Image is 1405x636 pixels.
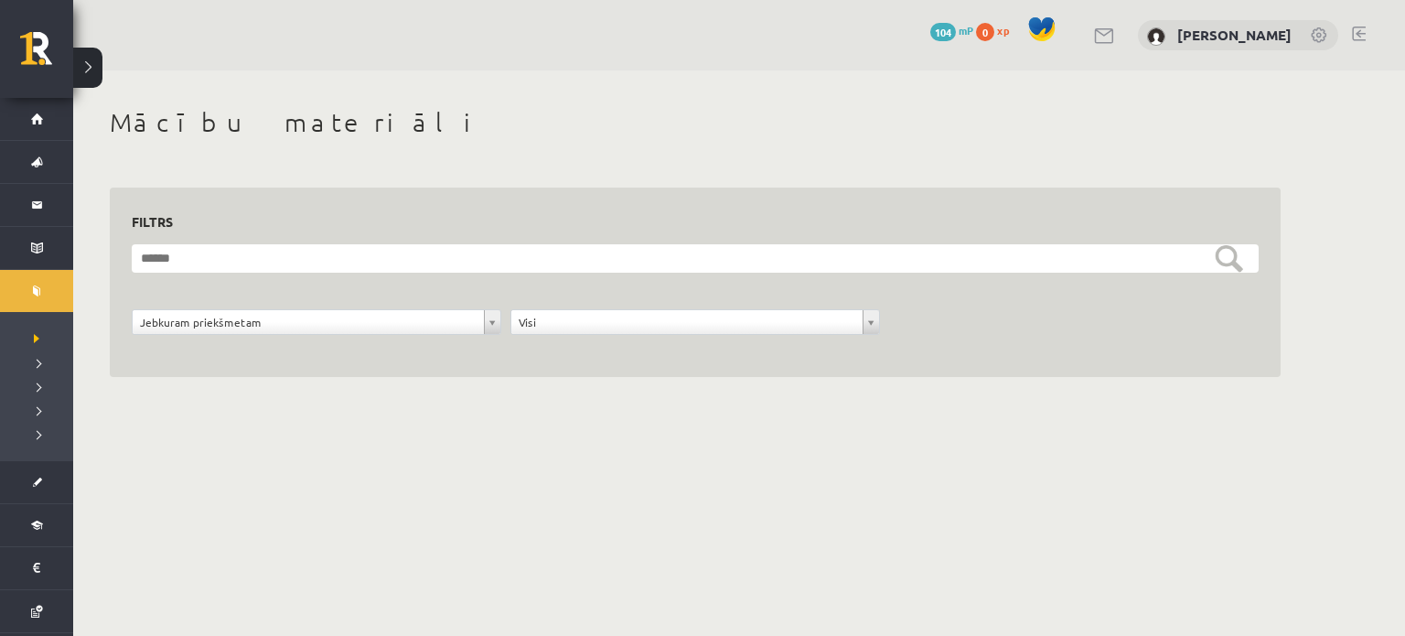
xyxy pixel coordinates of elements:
span: 104 [930,23,956,41]
a: [PERSON_NAME] [1177,26,1292,44]
img: Jelizaveta Daņevska [1147,27,1165,46]
a: Rīgas 1. Tālmācības vidusskola [20,32,73,78]
h3: Filtrs [132,210,1237,234]
span: Visi [519,310,855,334]
span: mP [959,23,973,38]
span: Jebkuram priekšmetam [140,310,477,334]
a: Visi [511,310,879,334]
span: 0 [976,23,994,41]
a: 104 mP [930,23,973,38]
a: 0 xp [976,23,1018,38]
h1: Mācību materiāli [110,107,1281,138]
span: xp [997,23,1009,38]
a: Jebkuram priekšmetam [133,310,500,334]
